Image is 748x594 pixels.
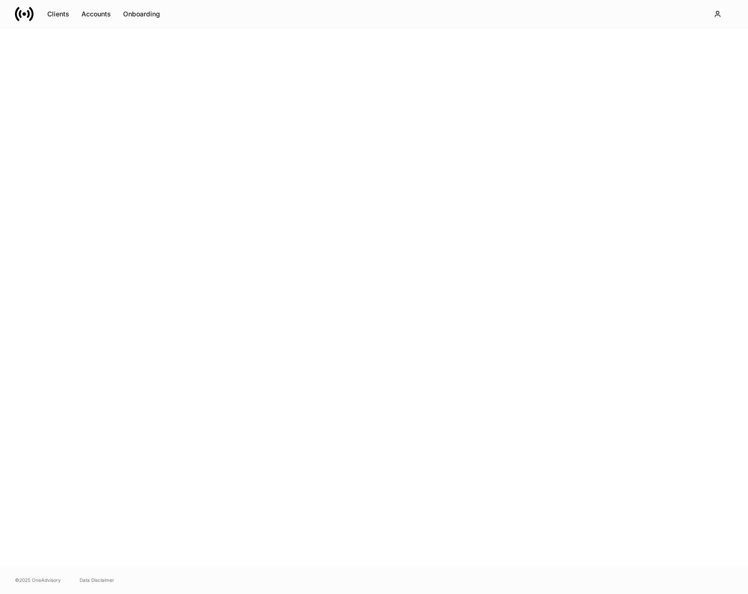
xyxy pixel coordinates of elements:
button: Clients [41,7,75,22]
div: Accounts [81,9,111,19]
div: Clients [47,9,69,19]
button: Onboarding [117,7,166,22]
span: © 2025 OneAdvisory [15,576,61,584]
button: Accounts [75,7,117,22]
a: Data Disclaimer [80,576,114,584]
div: Onboarding [123,9,160,19]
